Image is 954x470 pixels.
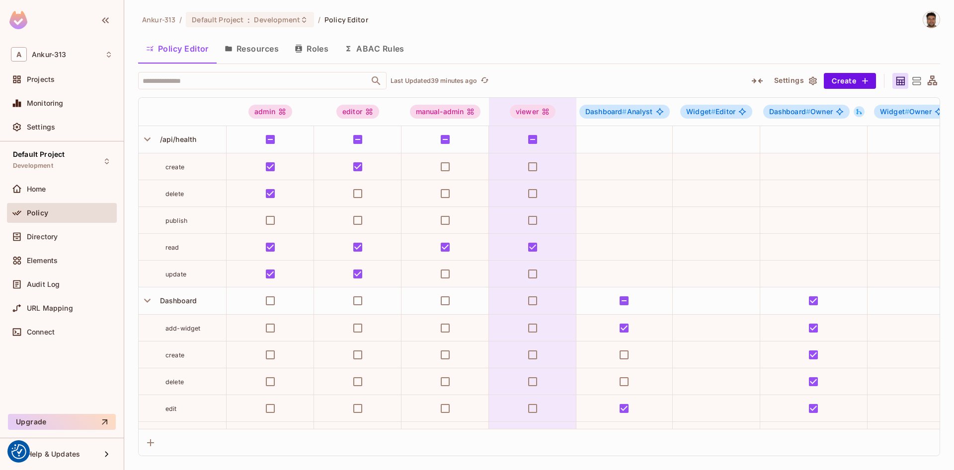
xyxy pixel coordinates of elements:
span: Analyst [585,108,653,116]
button: Create [824,73,876,89]
span: Widget#Editor [680,105,752,119]
span: Widget [686,107,715,116]
span: # [806,107,810,116]
span: Home [27,185,46,193]
span: publish [165,217,187,224]
span: Widget#Owner [874,105,949,119]
div: admin [248,105,292,119]
button: ABAC Rules [336,36,412,61]
span: Development [254,15,300,24]
div: manual-admin [410,105,481,119]
button: Settings [770,73,820,89]
span: Development [13,162,53,170]
span: A [11,47,27,62]
span: Dashboard#Analyst [579,105,670,119]
img: Revisit consent button [11,444,26,459]
span: update [165,270,186,278]
button: Resources [217,36,287,61]
span: : [247,16,250,24]
button: Open [369,74,383,88]
button: Roles [287,36,336,61]
span: the active workspace [142,15,175,24]
span: edit [165,405,177,412]
button: Consent Preferences [11,444,26,459]
span: /api/health [156,135,197,143]
span: Dashboard [585,107,627,116]
span: Directory [27,233,58,241]
li: / [318,15,320,24]
span: refresh [480,76,489,86]
div: viewer [510,105,556,119]
span: Policy [27,209,48,217]
span: Owner [880,108,932,116]
span: add-widget [165,325,201,332]
span: Connect [27,328,55,336]
li: / [179,15,182,24]
span: create [165,351,184,359]
span: URL Mapping [27,304,73,312]
span: Editor [686,108,735,116]
img: SReyMgAAAABJRU5ErkJggg== [9,11,27,29]
span: delete [165,190,184,198]
span: # [711,107,715,116]
span: Dashboard#Owner [763,105,850,119]
button: refresh [479,75,491,87]
span: Help & Updates [27,450,80,458]
span: Settings [27,123,55,131]
span: Dashboard [769,107,811,116]
img: Vladimir Shopov [923,11,940,28]
span: # [622,107,627,116]
span: read [165,244,179,251]
span: Default Project [192,15,243,24]
div: editor [336,105,379,119]
p: Last Updated 39 minutes ago [391,77,477,85]
span: Projects [27,75,55,83]
span: # [905,107,909,116]
span: Elements [27,257,58,265]
span: Widget [880,107,909,116]
span: Monitoring [27,99,64,107]
span: Workspace: Ankur-313 [32,51,66,59]
span: Default Project [13,150,65,158]
span: Audit Log [27,280,60,288]
button: Policy Editor [138,36,217,61]
span: Policy Editor [324,15,368,24]
span: delete [165,378,184,386]
span: Owner [769,108,833,116]
span: Click to refresh data [477,75,491,87]
button: Upgrade [8,414,116,430]
span: create [165,163,184,171]
span: Dashboard [156,296,197,305]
